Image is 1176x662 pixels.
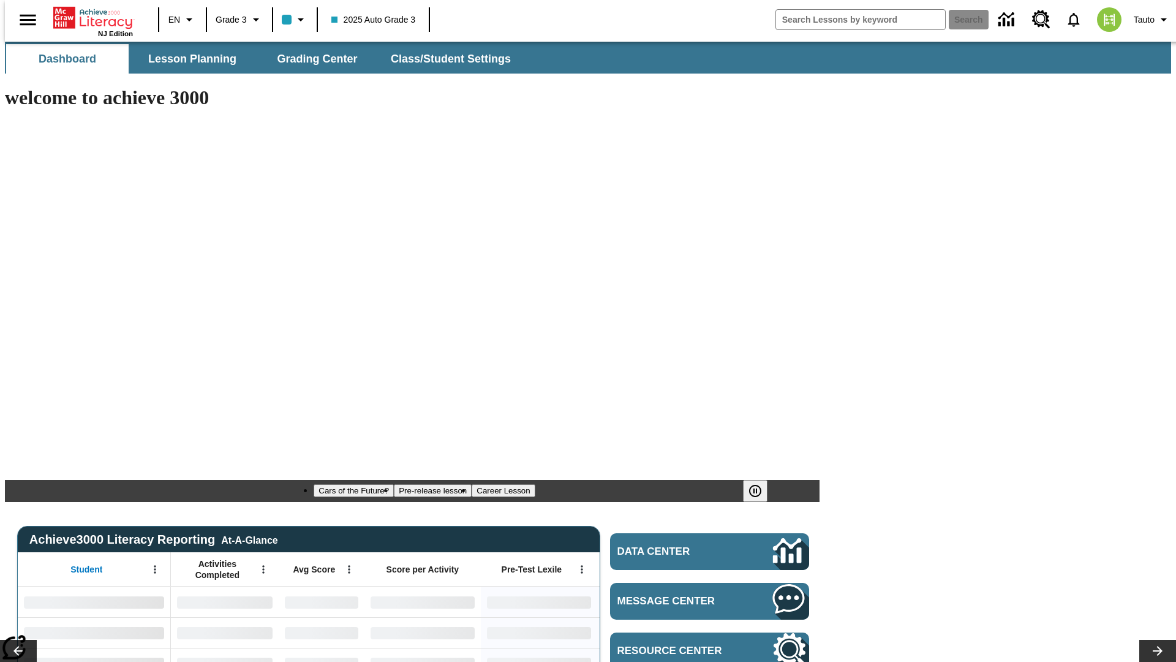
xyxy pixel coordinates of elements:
input: search field [776,10,945,29]
span: Tauto [1134,13,1155,26]
button: Profile/Settings [1129,9,1176,31]
span: NJ Edition [98,30,133,37]
span: Lesson Planning [148,52,236,66]
h1: welcome to achieve 3000 [5,86,820,109]
button: Lesson carousel, Next [1139,640,1176,662]
span: Message Center [617,595,736,607]
button: Slide 2 Pre-release lesson [394,484,472,497]
button: Open Menu [340,560,358,579]
button: Open Menu [254,560,273,579]
button: Open Menu [146,560,164,579]
div: SubNavbar [5,44,522,74]
span: Achieve3000 Literacy Reporting [29,533,278,547]
img: avatar image [1097,7,1121,32]
span: Grading Center [277,52,357,66]
span: EN [168,13,180,26]
button: Open side menu [10,2,46,38]
button: Pause [743,480,767,502]
div: Pause [743,480,780,502]
span: Resource Center [617,645,736,657]
button: Lesson Planning [131,44,254,74]
div: No Data, [171,617,279,648]
button: Select a new avatar [1090,4,1129,36]
span: Student [70,564,102,575]
a: Notifications [1058,4,1090,36]
span: Class/Student Settings [391,52,511,66]
span: Pre-Test Lexile [502,564,562,575]
button: Slide 3 Career Lesson [472,484,535,497]
a: Data Center [991,3,1025,37]
div: Home [53,4,133,37]
button: Dashboard [6,44,129,74]
a: Data Center [610,533,809,570]
span: Grade 3 [216,13,247,26]
div: No Data, [279,587,364,617]
a: Home [53,6,133,30]
button: Grade: Grade 3, Select a grade [211,9,268,31]
button: Grading Center [256,44,379,74]
a: Message Center [610,583,809,620]
div: SubNavbar [5,42,1171,74]
span: Activities Completed [177,558,258,580]
button: Slide 1 Cars of the Future? [314,484,394,497]
button: Language: EN, Select a language [163,9,202,31]
div: No Data, [279,617,364,648]
a: Resource Center, Will open in new tab [1025,3,1058,36]
button: Class/Student Settings [381,44,521,74]
button: Class color is light blue. Change class color [277,9,313,31]
span: Dashboard [39,52,96,66]
button: Open Menu [573,560,591,579]
span: Data Center [617,546,732,558]
div: At-A-Glance [221,533,277,546]
span: 2025 Auto Grade 3 [331,13,416,26]
span: Avg Score [293,564,335,575]
div: No Data, [171,587,279,617]
span: Score per Activity [386,564,459,575]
